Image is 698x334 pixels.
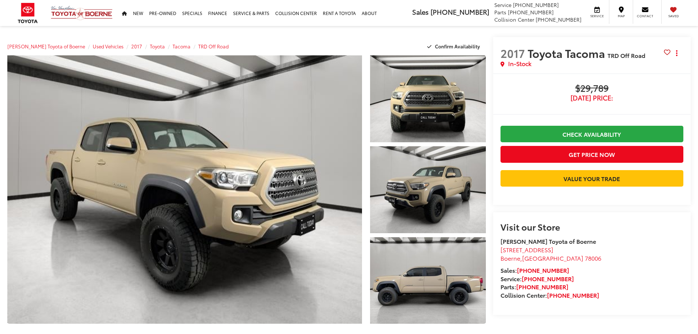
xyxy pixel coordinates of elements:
a: Toyota [150,43,165,49]
a: 2017 [131,43,142,49]
span: [STREET_ADDRESS] [501,245,553,254]
span: Collision Center [494,16,534,23]
a: [PHONE_NUMBER] [517,266,569,274]
strong: [PERSON_NAME] Toyota of Boerne [501,237,596,245]
a: Expand Photo 0 [7,55,362,324]
span: Map [613,14,629,18]
h2: Visit our Store [501,222,683,231]
button: Get Price Now [501,146,683,162]
a: Check Availability [501,126,683,142]
span: Contact [637,14,653,18]
span: Parts [494,8,506,16]
img: 2017 Toyota Tacoma TRD Off Road [369,236,487,324]
img: 2017 Toyota Tacoma TRD Off Road [4,54,365,325]
a: Expand Photo 3 [370,237,486,324]
a: Used Vehicles [93,43,123,49]
span: Service [494,1,512,8]
img: Vic Vaughan Toyota of Boerne [51,5,113,21]
span: 78006 [585,254,601,262]
strong: Sales: [501,266,569,274]
a: [PERSON_NAME] Toyota of Boerne [7,43,85,49]
span: Toyota Tacoma [528,45,607,61]
strong: Parts: [501,282,568,291]
a: [PHONE_NUMBER] [516,282,568,291]
span: [PHONE_NUMBER] [431,7,489,16]
a: TRD Off Road [198,43,229,49]
a: Value Your Trade [501,170,683,187]
button: Actions [671,47,683,59]
span: In-Stock [508,59,531,68]
a: Tacoma [173,43,191,49]
span: Sales [412,7,429,16]
span: , [501,254,601,262]
span: Boerne [501,254,520,262]
span: $29,789 [501,83,683,94]
span: [GEOGRAPHIC_DATA] [522,254,583,262]
img: 2017 Toyota Tacoma TRD Off Road [369,55,487,143]
a: [PHONE_NUMBER] [547,291,599,299]
a: Expand Photo 1 [370,55,486,142]
strong: Service: [501,274,574,283]
span: Service [589,14,605,18]
img: 2017 Toyota Tacoma TRD Off Road [369,145,487,234]
span: Confirm Availability [435,43,480,49]
button: Confirm Availability [423,40,486,53]
span: [PHONE_NUMBER] [508,8,554,16]
a: [STREET_ADDRESS] Boerne,[GEOGRAPHIC_DATA] 78006 [501,245,601,262]
span: [PHONE_NUMBER] [536,16,581,23]
a: [PHONE_NUMBER] [522,274,574,283]
span: [DATE] Price: [501,94,683,102]
span: [PHONE_NUMBER] [513,1,559,8]
span: Saved [665,14,682,18]
a: Expand Photo 2 [370,146,486,233]
span: TRD Off Road [607,51,645,59]
span: dropdown dots [676,50,677,56]
span: 2017 [501,45,525,61]
strong: Collision Center: [501,291,599,299]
